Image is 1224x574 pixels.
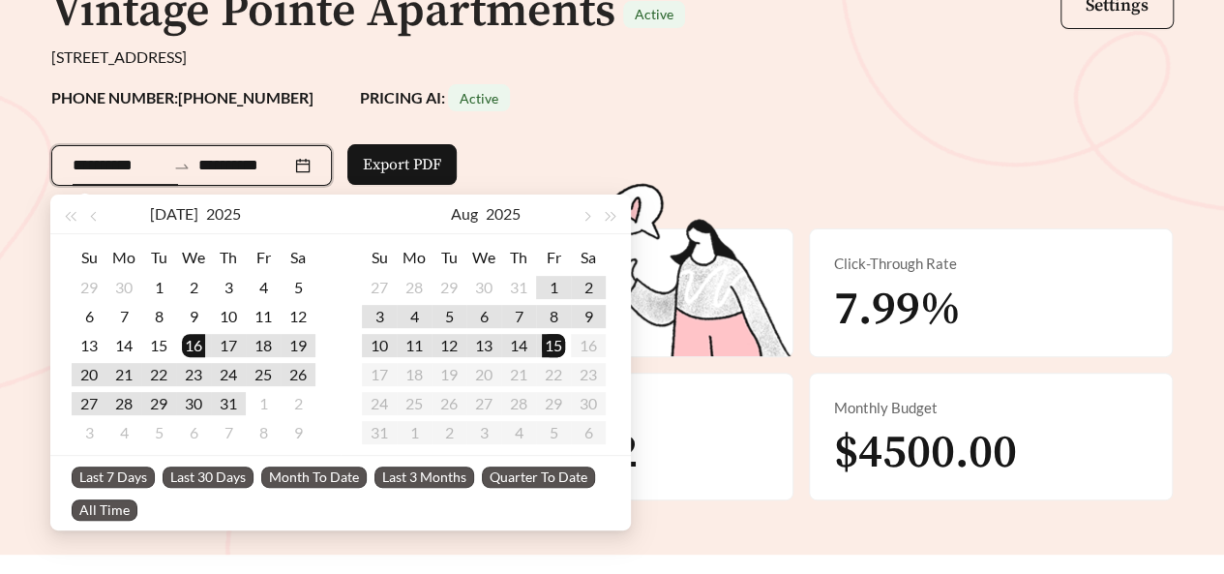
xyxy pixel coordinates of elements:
td: 2025-08-06 [466,302,501,331]
td: 2025-07-27 [72,389,106,418]
td: 2025-07-01 [141,273,176,302]
td: 2025-07-24 [211,360,246,389]
td: 2025-07-13 [72,331,106,360]
span: All Time [72,499,137,521]
div: 27 [77,392,101,415]
div: 12 [437,334,461,357]
div: 12 [286,305,310,328]
div: 9 [577,305,600,328]
td: 2025-08-09 [571,302,606,331]
div: 4 [252,276,275,299]
div: 26 [286,363,310,386]
div: 7 [112,305,135,328]
td: 2025-07-17 [211,331,246,360]
span: 7.99% [833,281,960,339]
div: 30 [182,392,205,415]
td: 2025-07-16 [176,331,211,360]
td: 2025-08-03 [362,302,397,331]
td: 2025-07-06 [72,302,106,331]
td: 2025-07-14 [106,331,141,360]
div: 30 [472,276,495,299]
div: 28 [112,392,135,415]
div: 13 [77,334,101,357]
div: 17 [217,334,240,357]
div: 4 [403,305,426,328]
td: 2025-07-29 [141,389,176,418]
div: 20 [77,363,101,386]
div: 1 [147,276,170,299]
div: 24 [217,363,240,386]
button: [DATE] [150,195,198,233]
div: 13 [472,334,495,357]
td: 2025-07-10 [211,302,246,331]
div: 28 [403,276,426,299]
th: Tu [432,242,466,273]
td: 2025-08-10 [362,331,397,360]
div: 1 [252,392,275,415]
div: Click-Through Rate [833,253,1149,275]
td: 2025-07-20 [72,360,106,389]
th: Mo [106,242,141,273]
span: Active [635,6,673,22]
td: 2025-08-08 [246,418,281,447]
button: 2025 [206,195,241,233]
div: 1 [542,276,565,299]
div: 7 [217,421,240,444]
div: 5 [147,421,170,444]
td: 2025-08-15 [536,331,571,360]
td: 2025-07-07 [106,302,141,331]
td: 2025-07-28 [106,389,141,418]
div: 3 [217,276,240,299]
div: 2 [577,276,600,299]
td: 2025-06-29 [72,273,106,302]
div: 31 [217,392,240,415]
div: 30 [112,276,135,299]
span: Active [460,90,498,106]
div: 8 [542,305,565,328]
td: 2025-08-02 [281,389,315,418]
div: 5 [286,276,310,299]
div: 29 [437,276,461,299]
td: 2025-07-09 [176,302,211,331]
td: 2025-07-05 [281,273,315,302]
div: Monthly Budget [833,397,1149,419]
div: 2 [286,392,310,415]
th: Fr [246,242,281,273]
td: 2025-08-11 [397,331,432,360]
td: 2025-08-13 [466,331,501,360]
td: 2025-08-02 [571,273,606,302]
span: Month To Date [261,467,367,488]
th: Su [362,242,397,273]
div: 9 [286,421,310,444]
strong: PRICING AI: [360,88,510,106]
td: 2025-07-22 [141,360,176,389]
span: Quarter To Date [482,467,595,488]
td: 2025-07-26 [281,360,315,389]
td: 2025-07-21 [106,360,141,389]
div: 15 [542,334,565,357]
div: 21 [112,363,135,386]
div: 6 [77,305,101,328]
th: Mo [397,242,432,273]
th: We [466,242,501,273]
td: 2025-06-30 [106,273,141,302]
td: 2025-07-30 [176,389,211,418]
td: 2025-08-09 [281,418,315,447]
div: 7 [507,305,530,328]
div: 11 [252,305,275,328]
th: Sa [281,242,315,273]
td: 2025-07-30 [466,273,501,302]
div: 29 [77,276,101,299]
td: 2025-08-04 [106,418,141,447]
div: 31 [507,276,530,299]
div: [STREET_ADDRESS] [51,45,1174,69]
td: 2025-08-04 [397,302,432,331]
td: 2025-07-04 [246,273,281,302]
th: Su [72,242,106,273]
td: 2025-07-29 [432,273,466,302]
span: Export PDF [363,153,441,176]
th: We [176,242,211,273]
td: 2025-08-07 [501,302,536,331]
div: 11 [403,334,426,357]
span: Last 30 Days [163,467,254,488]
